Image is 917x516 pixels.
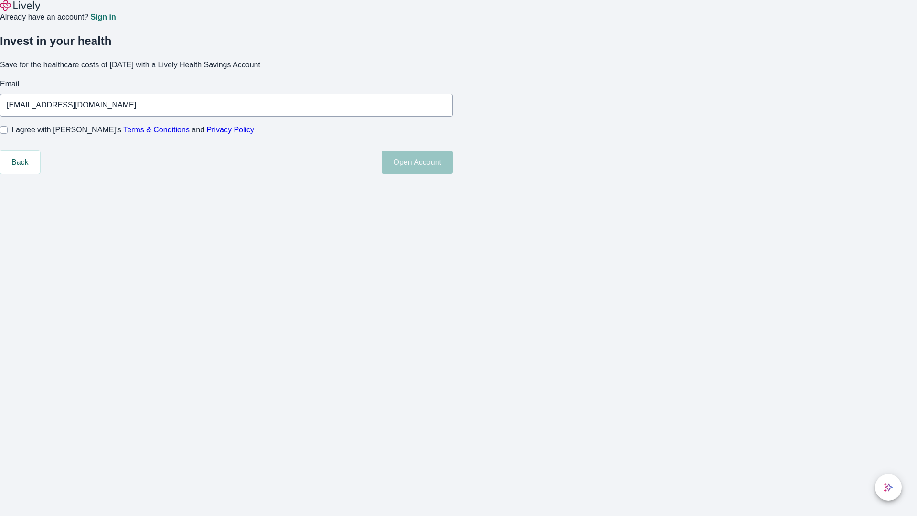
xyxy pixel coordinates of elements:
a: Terms & Conditions [123,126,190,134]
a: Sign in [90,13,116,21]
a: Privacy Policy [207,126,255,134]
span: I agree with [PERSON_NAME]’s and [11,124,254,136]
svg: Lively AI Assistant [884,483,893,492]
button: chat [875,474,902,501]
